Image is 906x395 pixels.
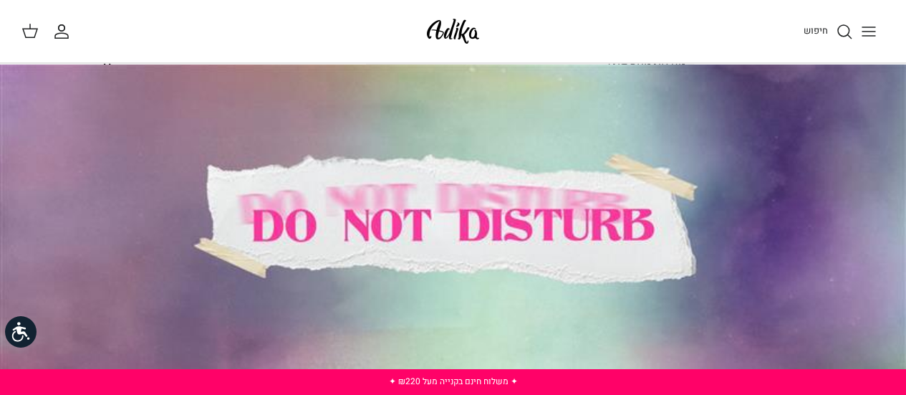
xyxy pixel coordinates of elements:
button: Toggle menu [853,16,885,47]
a: ✦ משלוח חינם בקנייה מעל ₪220 ✦ [389,375,518,388]
a: החשבון שלי [53,23,76,40]
a: חיפוש [804,23,853,40]
img: Adika IL [423,14,483,48]
span: חיפוש [804,24,828,37]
